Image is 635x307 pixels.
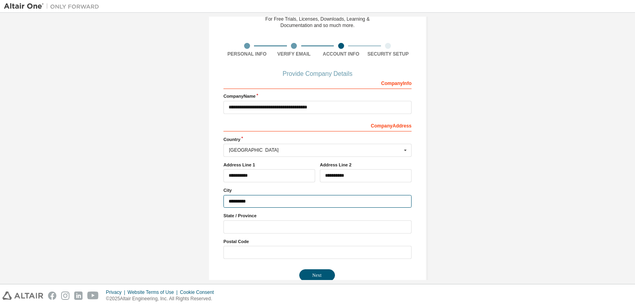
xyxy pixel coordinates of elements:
[317,51,365,57] div: Account Info
[223,238,412,245] label: Postal Code
[223,76,412,89] div: Company Info
[223,93,412,99] label: Company Name
[299,269,335,281] button: Next
[180,289,218,295] div: Cookie Consent
[320,162,412,168] label: Address Line 2
[223,162,315,168] label: Address Line 1
[223,51,271,57] div: Personal Info
[61,292,69,300] img: instagram.svg
[48,292,56,300] img: facebook.svg
[365,51,412,57] div: Security Setup
[4,2,103,10] img: Altair One
[266,16,370,29] div: For Free Trials, Licenses, Downloads, Learning & Documentation and so much more.
[106,295,219,302] p: © 2025 Altair Engineering, Inc. All Rights Reserved.
[74,292,83,300] img: linkedin.svg
[106,289,127,295] div: Privacy
[223,187,412,193] label: City
[127,289,180,295] div: Website Terms of Use
[223,136,412,143] label: Country
[2,292,43,300] img: altair_logo.svg
[271,51,318,57] div: Verify Email
[223,119,412,131] div: Company Address
[223,71,412,76] div: Provide Company Details
[229,148,402,153] div: [GEOGRAPHIC_DATA]
[87,292,99,300] img: youtube.svg
[223,212,412,219] label: State / Province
